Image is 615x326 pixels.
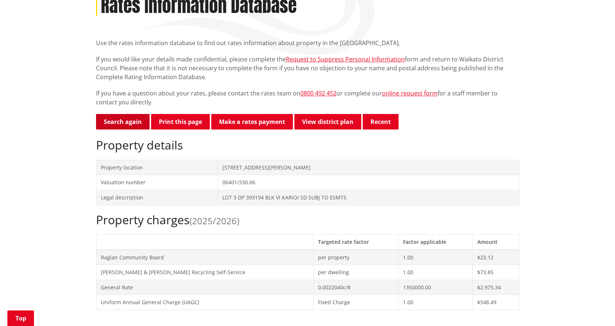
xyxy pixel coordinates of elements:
a: Top [7,310,34,326]
td: [STREET_ADDRESS][PERSON_NAME] [218,160,519,175]
td: 1.00 [398,295,472,310]
td: 06401/330.06 [218,175,519,190]
a: Search again [96,114,150,130]
td: Valuation number [96,175,218,190]
td: Legal description [96,190,218,205]
td: $548.49 [472,295,519,310]
td: General Rate [96,280,313,295]
td: Uniform Annual General Charge (UAGC) [96,295,313,310]
td: 0.0022040c/$ [313,280,398,295]
span: (2025/2026) [189,215,239,227]
p: Use the rates information database to find out rates information about property in the [GEOGRAPHI... [96,38,519,47]
p: If you have a question about your rates, please contact the rates team on or complete our for a s... [96,89,519,107]
th: Targeted rate factor [313,234,398,249]
td: Fixed Charge [313,295,398,310]
td: $2,975.34 [472,280,519,295]
a: online request form [382,89,438,97]
td: $23.12 [472,250,519,265]
a: 0800 492 452 [300,89,336,97]
td: 1.00 [398,265,472,280]
button: Recent [363,114,399,130]
a: View district plan [294,114,361,130]
td: per property [313,250,398,265]
h2: Property charges [96,213,519,227]
th: Factor applicable [398,234,472,249]
td: Property location [96,160,218,175]
td: per dwelling [313,265,398,280]
a: Make a rates payment [211,114,293,130]
td: LOT 3 DP 393194 BLK VI KARIOI SD SUBJ TO ESMTS [218,190,519,205]
iframe: Messenger Launcher [581,295,608,322]
td: [PERSON_NAME] & [PERSON_NAME] Recycling Self-Service [96,265,313,280]
td: 1.00 [398,250,472,265]
a: Request to Suppress Personal Information [286,55,405,63]
p: If you would like your details made confidential, please complete the form and return to Waikato ... [96,55,519,81]
td: 1350000.00 [398,280,472,295]
td: $73.85 [472,265,519,280]
h2: Property details [96,138,519,152]
th: Amount [472,234,519,249]
td: Raglan Community Board [96,250,313,265]
button: Print this page [151,114,210,130]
